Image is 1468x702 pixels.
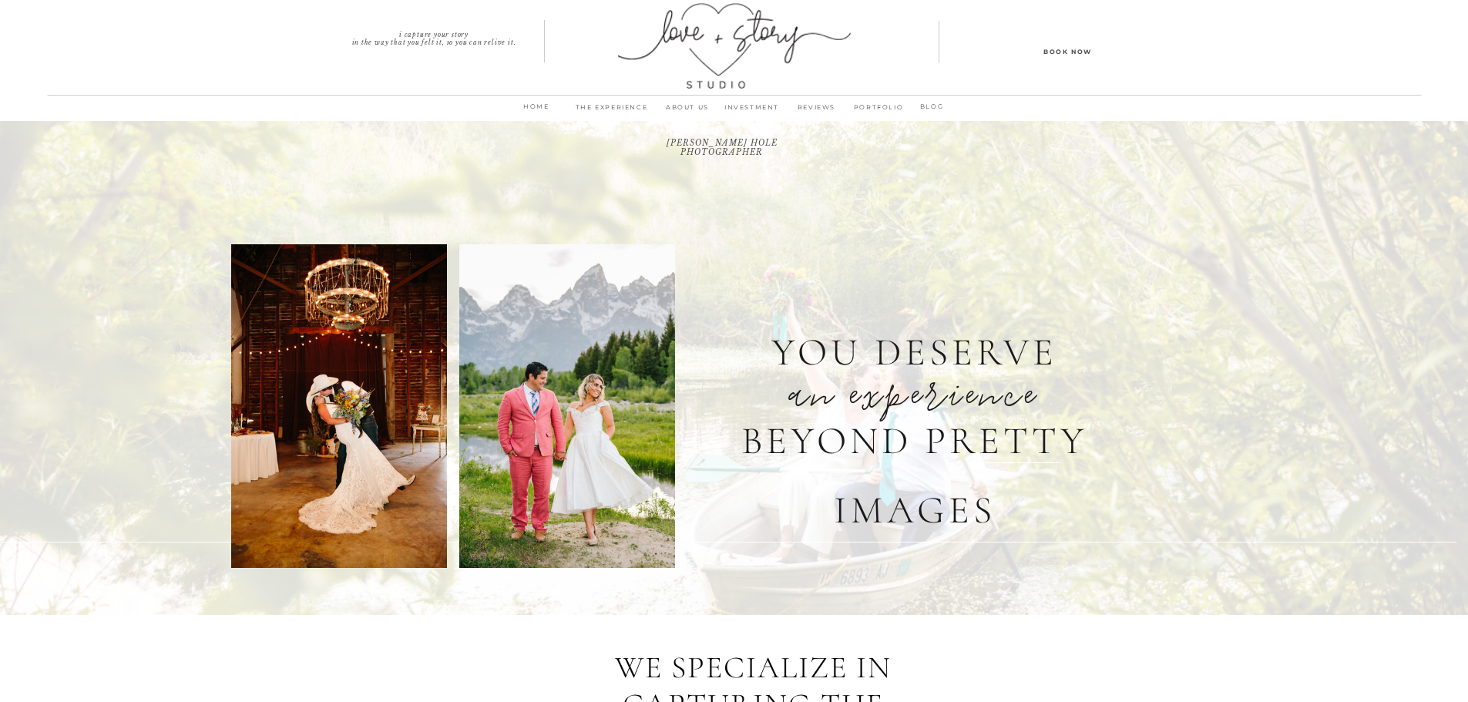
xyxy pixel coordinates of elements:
p: an experience [722,327,1107,372]
h1: [PERSON_NAME] hole photographer [627,139,818,171]
a: REVIEWS [784,101,849,123]
a: INVESTMENT [720,101,784,123]
a: ABOUT us [656,101,720,123]
a: BLOG [912,100,952,115]
a: home [516,100,557,122]
p: I capture your story in the way that you felt it, so you can relive it. [324,31,545,42]
p: you deserve [726,317,1104,382]
p: we specialize in capturing the real moments [523,649,983,689]
a: THE EXPERIENCE [568,101,656,123]
a: Book Now [999,45,1137,56]
a: PORTFOLIO [849,101,909,123]
a: I capture your storyin the way that you felt it, so you can relive it. [324,31,545,42]
p: beyond pretty Images [726,406,1104,542]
